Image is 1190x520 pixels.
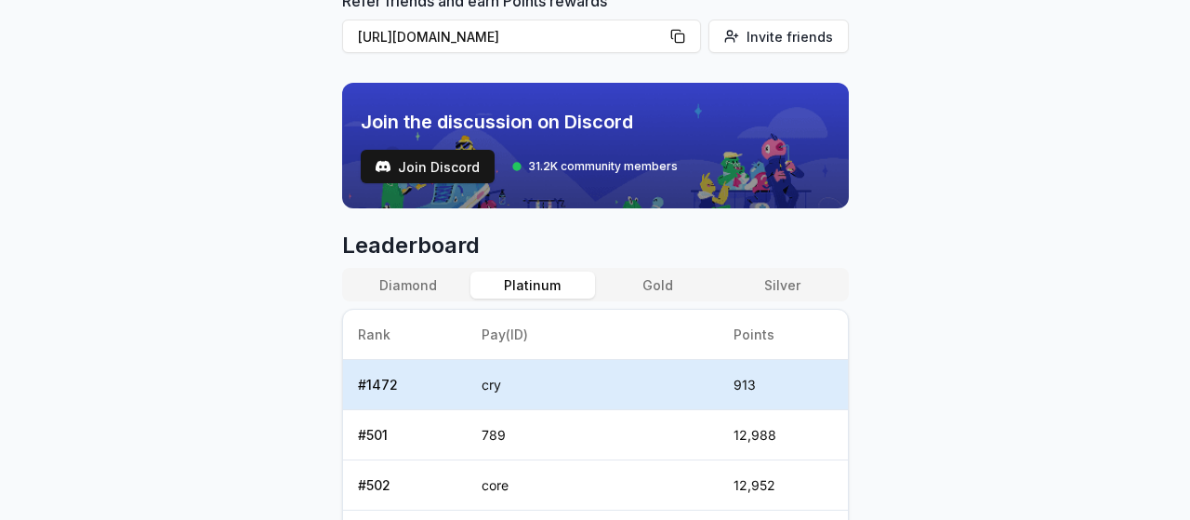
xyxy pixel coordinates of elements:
[343,360,468,410] td: # 1472
[467,410,719,460] td: 789
[708,20,849,53] button: Invite friends
[342,83,849,208] img: discord_banner
[376,159,390,174] img: test
[343,410,468,460] td: # 501
[467,460,719,511] td: core
[342,231,849,260] span: Leaderboard
[747,27,833,47] span: Invite friends
[528,159,678,174] span: 31.2K community members
[361,150,495,183] a: testJoin Discord
[470,272,595,299] button: Platinum
[720,272,844,299] button: Silver
[361,109,678,135] span: Join the discussion on Discord
[343,310,468,360] th: Rank
[595,272,720,299] button: Gold
[361,150,495,183] button: Join Discord
[346,272,470,299] button: Diamond
[342,20,701,53] button: [URL][DOMAIN_NAME]
[398,157,480,177] span: Join Discord
[719,310,848,360] th: Points
[467,360,719,410] td: cry
[719,460,848,511] td: 12,952
[467,310,719,360] th: Pay(ID)
[343,460,468,511] td: # 502
[719,360,848,410] td: 913
[719,410,848,460] td: 12,988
